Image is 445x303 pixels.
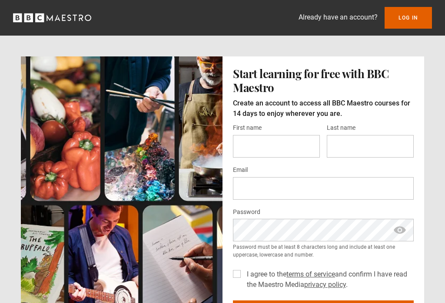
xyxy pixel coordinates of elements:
[233,165,248,175] label: Email
[233,207,260,217] label: Password
[393,219,407,241] span: show password
[327,123,355,133] label: Last name
[233,67,414,95] h1: Start learning for free with BBC Maestro
[304,280,346,289] a: privacy policy
[233,243,414,259] small: Password must be at least 8 characters long and include at least one uppercase, lowercase and num...
[13,11,91,24] svg: BBC Maestro
[299,12,378,23] p: Already have an account?
[243,269,414,290] label: I agree to the and confirm I have read the Maestro Media .
[233,123,262,133] label: First name
[286,270,335,278] a: terms of service
[385,7,432,29] a: Log In
[233,98,414,119] p: Create an account to access all BBC Maestro courses for 14 days to enjoy wherever you are.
